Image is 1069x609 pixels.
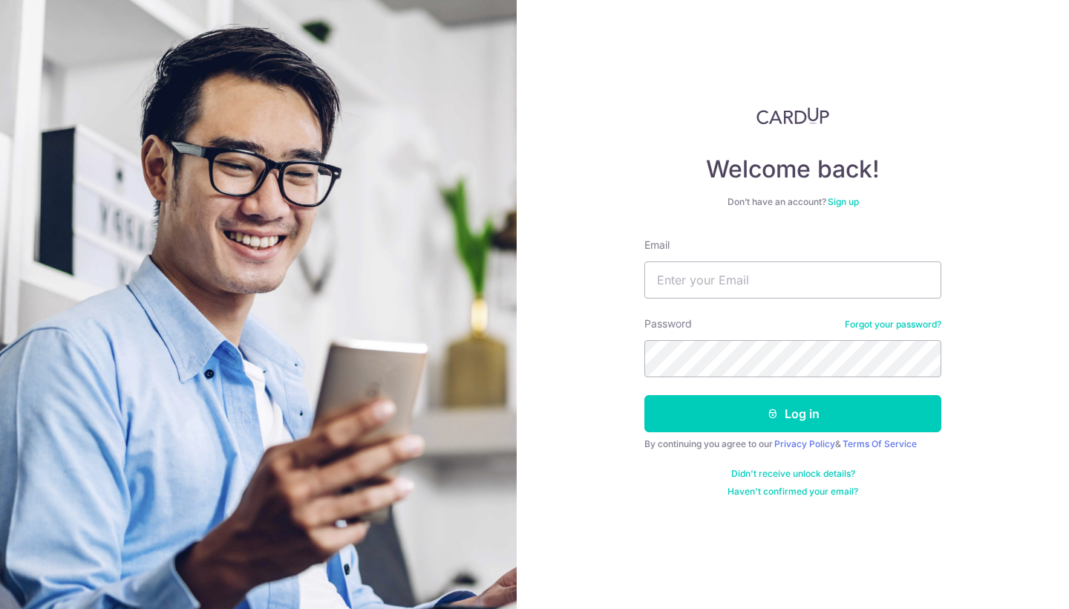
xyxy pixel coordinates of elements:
[644,238,670,253] label: Email
[644,395,941,432] button: Log in
[644,316,692,331] label: Password
[728,486,858,498] a: Haven't confirmed your email?
[845,319,941,330] a: Forgot your password?
[644,438,941,450] div: By continuing you agree to our &
[828,196,859,207] a: Sign up
[756,107,829,125] img: CardUp Logo
[774,438,835,449] a: Privacy Policy
[843,438,917,449] a: Terms Of Service
[644,196,941,208] div: Don’t have an account?
[731,468,855,480] a: Didn't receive unlock details?
[644,154,941,184] h4: Welcome back!
[644,261,941,299] input: Enter your Email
